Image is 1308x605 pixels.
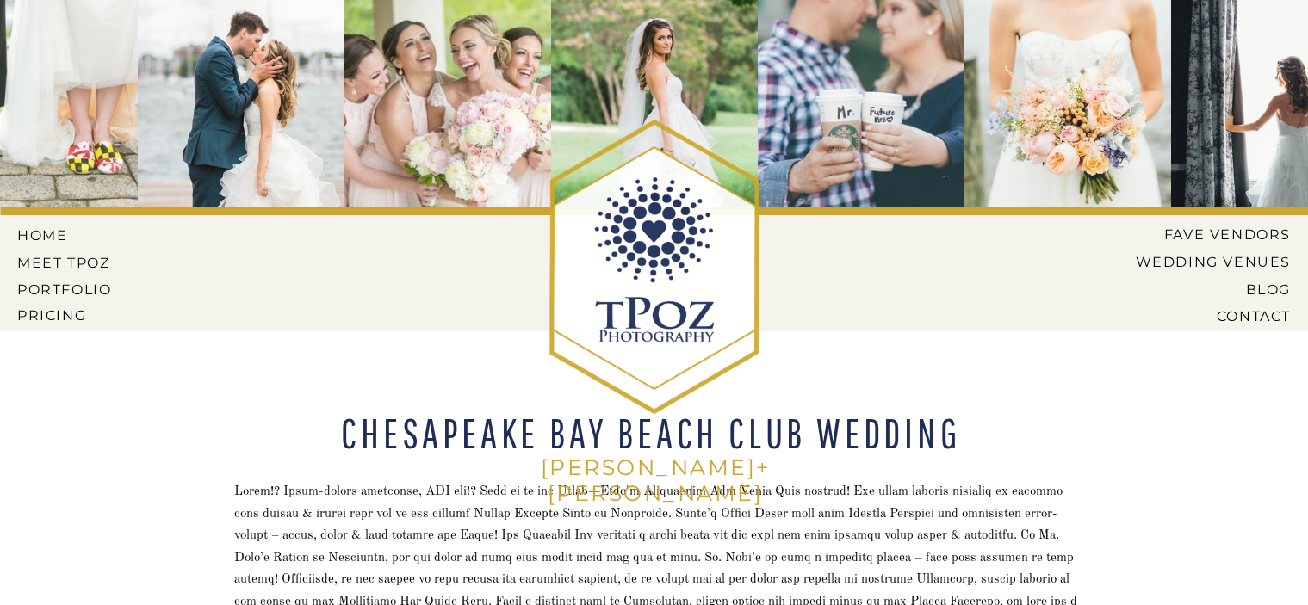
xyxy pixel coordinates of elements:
[17,281,115,297] a: PORTFOLIO
[1156,308,1291,324] a: CONTACT
[253,412,1051,458] h1: Chesapeake Bay Beach Club Wedding
[1109,254,1291,269] a: Wedding Venues
[17,227,95,243] a: HOME
[17,307,115,323] a: Pricing
[17,255,111,270] a: MEET tPoz
[1122,281,1291,297] a: BLOG
[1150,226,1291,242] a: Fave Vendors
[450,454,861,485] h3: [PERSON_NAME]+[PERSON_NAME]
